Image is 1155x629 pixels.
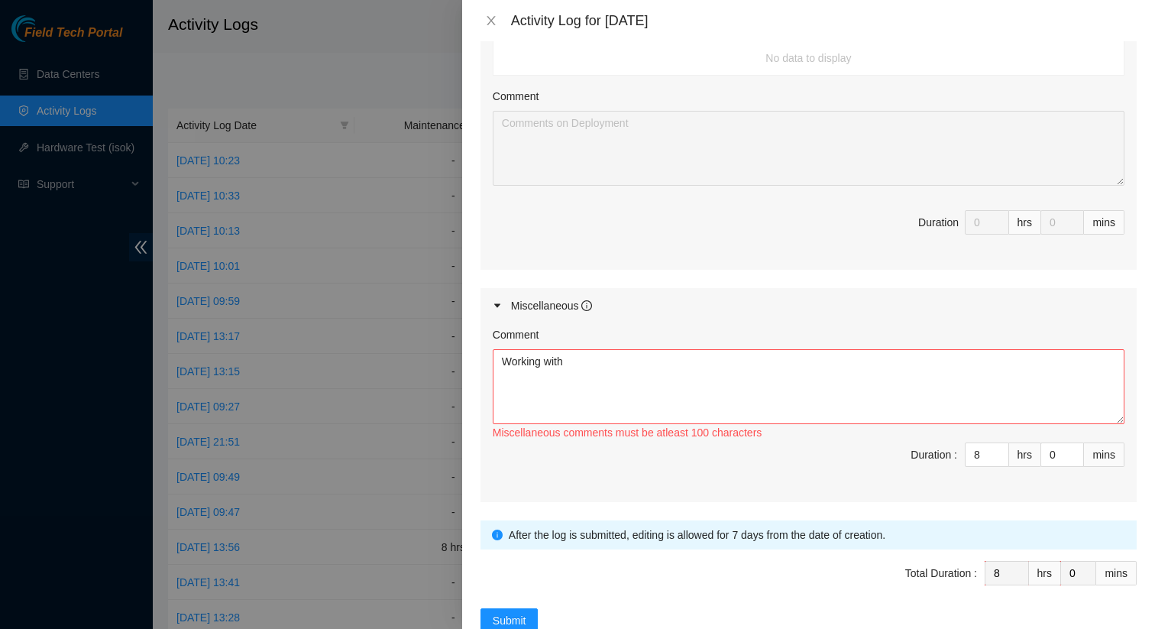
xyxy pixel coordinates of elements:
[480,288,1137,323] div: Miscellaneous info-circle
[905,565,977,582] div: Total Duration :
[493,41,1124,76] td: No data to display
[1084,210,1124,235] div: mins
[918,214,959,231] div: Duration
[493,326,539,343] label: Comment
[1084,443,1124,467] div: mins
[1009,443,1041,467] div: hrs
[493,111,1124,186] textarea: Comment
[493,301,502,310] span: caret-right
[493,424,1124,441] div: Miscellaneous comments must be atleast 100 characters
[492,530,503,540] span: info-circle
[511,12,1137,29] div: Activity Log for [DATE]
[581,300,592,311] span: info-circle
[911,446,957,463] div: Duration :
[480,14,502,28] button: Close
[493,612,526,629] span: Submit
[1096,561,1137,585] div: mins
[511,297,593,314] div: Miscellaneous
[493,349,1124,424] textarea: Comment
[1009,210,1041,235] div: hrs
[485,15,497,27] span: close
[509,527,1125,543] div: After the log is submitted, editing is allowed for 7 days from the date of creation.
[493,88,539,105] label: Comment
[1029,561,1061,585] div: hrs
